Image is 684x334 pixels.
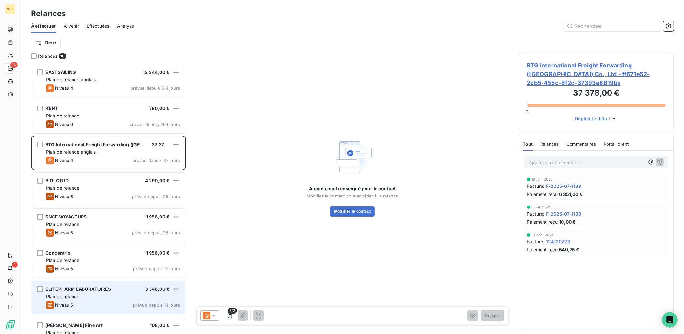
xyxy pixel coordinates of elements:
span: Paiement reçu [527,191,558,197]
span: Relances [540,141,559,147]
span: Plan de relance [46,185,79,191]
span: Niveau 6 [55,122,73,127]
span: Relances [38,53,57,59]
span: BTG International Freight Forwarding ([GEOGRAPHIC_DATA]) Co., Ltd - ff671e52-2cb5-455c-8f2c-37393... [527,61,666,87]
span: Concentrix [45,250,71,256]
span: ELITEPHARM LABORATOIRES [45,286,111,292]
button: Modifier le contact [330,206,375,217]
span: 1 956,00 € [146,214,170,219]
span: prévue depuis 494 jours [130,122,180,127]
h3: Relances [31,8,66,19]
a: 16 [5,63,15,74]
span: Niveau 5 [55,230,73,235]
span: SNCF VOYAGEURS [45,214,87,219]
span: 16 [10,62,18,68]
span: BIOLOG ID [45,178,69,183]
span: Plan de relance anglais [46,149,96,155]
span: À venir [64,23,79,29]
span: Niveau 4 [55,86,73,91]
img: Logo LeanPay [5,320,15,330]
span: Déplier le détail [575,115,610,122]
span: Niveau 5 [55,302,73,308]
span: 16 [59,53,66,59]
span: 3 348,00 € [145,286,170,292]
span: 780,00 € [149,106,170,111]
span: 0 [526,109,528,114]
h3: 37 378,00 € [527,87,666,100]
span: Plan de relance [46,258,79,263]
span: EASTSAILING [45,69,76,75]
span: prévue depuis 514 jours [131,86,180,91]
button: Envoyer [481,310,504,321]
img: Empty state [332,137,373,178]
span: Plan de relance [46,294,79,299]
span: Plan de relance [46,221,79,227]
span: F-2025-07-1139 [546,183,581,189]
button: Déplier le détail [573,115,620,122]
span: 124120278 [546,238,570,245]
span: Facture : [527,238,545,245]
span: prévue depuis 14 jours [133,302,180,308]
span: 31 déc. 2024 [532,233,554,237]
span: Portail client [604,141,629,147]
span: 37 378,00 € [152,142,179,147]
span: Facture : [527,210,545,217]
div: WG [5,4,15,14]
span: Aucun email renseigné pour le contact [309,186,396,192]
span: Paiement reçu [527,218,558,225]
span: Niveau 4 [55,158,73,163]
span: 13 244,00 € [143,69,170,75]
span: Tout [523,141,533,147]
span: À effectuer [31,23,56,29]
span: Plan de relance anglais [46,77,96,82]
span: BTG International Freight Forwarding ([GEOGRAPHIC_DATA]) Co., Ltd [45,142,200,147]
span: Commentaires [566,141,596,147]
span: 1 [12,262,18,268]
span: 4 290,00 € [145,178,170,183]
input: Rechercher [564,21,661,31]
span: prévue depuis 35 jours [132,230,180,235]
div: Open Intercom Messenger [662,312,678,328]
span: Modifier le contact pour accéder à la relance [307,193,398,198]
span: Effectuées [87,23,110,29]
span: 6 351,00 € [559,191,583,197]
span: KENT [45,106,58,111]
span: Niveau 6 [55,266,73,271]
span: 18 juil. 2025 [532,177,553,181]
span: prévue depuis 37 jours [132,158,180,163]
span: prévue depuis 35 jours [132,194,180,199]
span: Facture : [527,183,545,189]
span: Paiement reçu [527,246,558,253]
span: [PERSON_NAME] Fine Art [45,322,103,328]
span: 1 956,00 € [146,250,170,256]
span: 10,00 € [559,218,576,225]
span: prévue depuis 19 jours [133,266,180,271]
span: 2/2 [228,308,237,314]
span: Plan de relance [46,113,79,118]
span: F-2025-07-1139 [546,210,581,217]
span: 108,00 € [150,322,170,328]
span: 8 juil. 2025 [532,205,552,209]
span: 549,75 € [559,246,579,253]
span: Niveau 6 [55,194,73,199]
span: Analyse [117,23,134,29]
button: Filtrer [31,38,61,48]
